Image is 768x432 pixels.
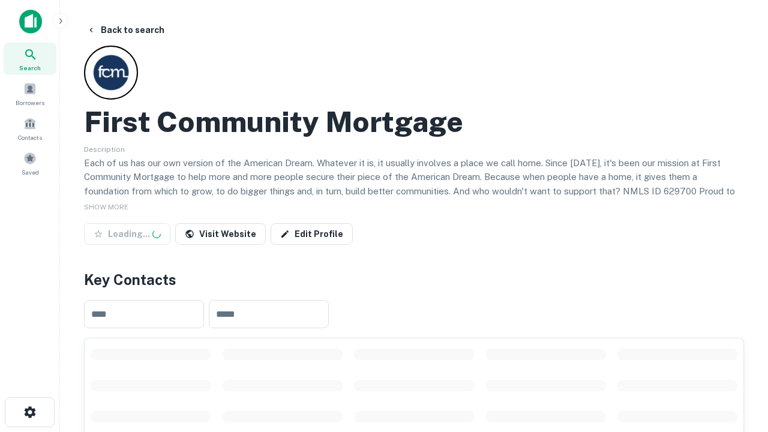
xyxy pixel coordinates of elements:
span: Contacts [18,133,42,142]
span: SHOW MORE [84,203,128,211]
span: Saved [22,167,39,177]
span: Borrowers [16,98,44,107]
a: Edit Profile [271,223,353,245]
a: Visit Website [175,223,266,245]
a: Search [4,43,56,75]
span: Description [84,145,125,154]
a: Saved [4,147,56,179]
p: Each of us has our own version of the American Dream. Whatever it is, it usually involves a place... [84,156,744,212]
span: Search [19,63,41,73]
iframe: Chat Widget [708,298,768,355]
h4: Key Contacts [84,269,744,290]
button: Back to search [82,19,169,41]
a: Contacts [4,112,56,145]
h2: First Community Mortgage [84,104,463,139]
a: Borrowers [4,77,56,110]
img: capitalize-icon.png [19,10,42,34]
